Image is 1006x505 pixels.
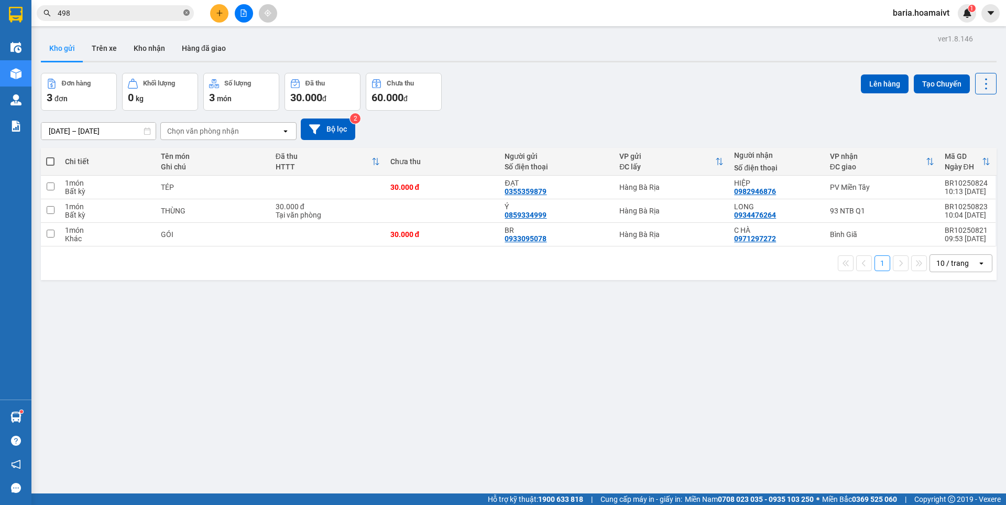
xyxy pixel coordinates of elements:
[41,123,156,139] input: Select a date range.
[10,121,21,132] img: solution-icon
[905,493,906,505] span: |
[505,234,546,243] div: 0933095078
[65,226,150,234] div: 1 món
[874,255,890,271] button: 1
[54,94,68,103] span: đơn
[734,211,776,219] div: 0934476264
[276,211,380,219] div: Tại văn phòng
[822,493,897,505] span: Miền Bắc
[161,183,265,191] div: TÉP
[945,187,991,196] div: 10:13 [DATE]
[538,495,583,503] strong: 1900 633 818
[390,230,495,239] div: 30.000 đ
[65,179,150,187] div: 1 món
[614,148,729,176] th: Toggle SortBy
[505,226,609,234] div: BR
[10,94,21,105] img: warehouse-icon
[945,226,991,234] div: BR10250821
[65,157,150,166] div: Chi tiết
[685,493,814,505] span: Miền Nam
[281,127,290,135] svg: open
[47,91,52,104] span: 3
[5,45,72,56] li: VP Hàng Bà Rịa
[945,152,982,160] div: Mã GD
[945,211,991,219] div: 10:04 [DATE]
[72,58,80,66] span: environment
[183,9,190,16] span: close-circle
[945,163,982,171] div: Ngày ĐH
[366,73,442,111] button: Chưa thu60.000đ
[58,7,181,19] input: Tìm tên, số ĐT hoặc mã đơn
[591,493,593,505] span: |
[939,148,996,176] th: Toggle SortBy
[210,4,228,23] button: plus
[264,9,271,17] span: aim
[830,207,934,215] div: 93 NTB Q1
[41,36,83,61] button: Kho gửi
[861,74,909,93] button: Lên hàng
[136,94,144,103] span: kg
[852,495,897,503] strong: 0369 525 060
[948,496,955,503] span: copyright
[505,163,609,171] div: Số điện thoại
[734,202,819,211] div: LONG
[65,211,150,219] div: Bất kỳ
[11,459,21,469] span: notification
[968,5,976,12] sup: 1
[718,495,814,503] strong: 0708 023 035 - 0935 103 250
[830,152,926,160] div: VP nhận
[240,9,247,17] span: file-add
[259,4,277,23] button: aim
[72,45,139,56] li: VP 167 QL13
[20,410,23,413] sup: 1
[11,436,21,446] span: question-circle
[981,4,1000,23] button: caret-down
[600,493,682,505] span: Cung cấp máy in - giấy in:
[143,80,175,87] div: Khối lượng
[619,152,715,160] div: VP gửi
[65,202,150,211] div: 1 món
[209,91,215,104] span: 3
[390,183,495,191] div: 30.000 đ
[5,58,13,66] span: environment
[945,202,991,211] div: BR10250823
[128,91,134,104] span: 0
[963,8,972,18] img: icon-new-feature
[977,259,986,267] svg: open
[505,179,609,187] div: ĐẠT
[10,412,21,423] img: warehouse-icon
[945,234,991,243] div: 09:53 [DATE]
[488,493,583,505] span: Hỗ trợ kỹ thuật:
[938,33,973,45] div: ver 1.8.146
[173,36,234,61] button: Hàng đã giao
[734,151,819,159] div: Người nhận
[41,73,117,111] button: Đơn hàng3đơn
[914,74,970,93] button: Tạo Chuyến
[10,68,21,79] img: warehouse-icon
[970,5,974,12] span: 1
[216,9,223,17] span: plus
[5,5,152,25] li: Hoa Mai
[816,497,819,501] span: ⚪️
[276,163,371,171] div: HTTT
[986,8,996,18] span: caret-down
[390,157,495,166] div: Chưa thu
[43,9,51,17] span: search
[505,187,546,196] div: 0355359879
[322,94,326,103] span: đ
[734,187,776,196] div: 0982946876
[830,183,934,191] div: PV Miền Tây
[83,36,125,61] button: Trên xe
[161,230,265,239] div: GÓI
[5,5,42,42] img: logo.jpg
[505,211,546,219] div: 0859334999
[65,234,150,243] div: Khác
[734,179,819,187] div: HIỆP
[11,483,21,493] span: message
[403,94,408,103] span: đ
[183,8,190,18] span: close-circle
[65,187,150,196] div: Bất kỳ
[371,91,403,104] span: 60.000
[350,113,360,124] sup: 2
[945,179,991,187] div: BR10250824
